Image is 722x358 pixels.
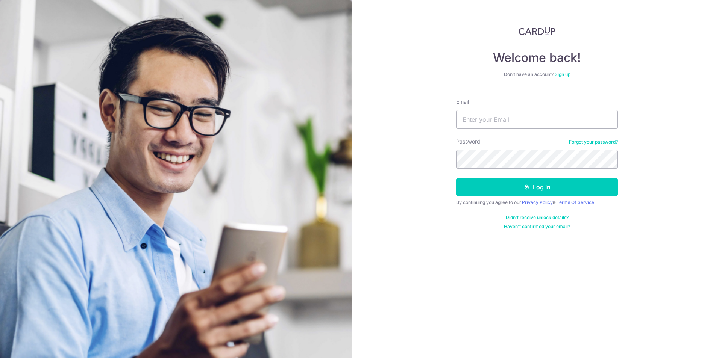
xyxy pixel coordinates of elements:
button: Log in [456,178,618,196]
a: Didn't receive unlock details? [506,214,569,221]
input: Enter your Email [456,110,618,129]
a: Terms Of Service [557,199,594,205]
a: Forgot your password? [569,139,618,145]
div: Don’t have an account? [456,71,618,77]
h4: Welcome back! [456,50,618,65]
a: Privacy Policy [522,199,553,205]
div: By continuing you agree to our & [456,199,618,205]
img: CardUp Logo [519,26,555,35]
label: Password [456,138,480,145]
a: Sign up [555,71,570,77]
label: Email [456,98,469,106]
a: Haven't confirmed your email? [504,224,570,230]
